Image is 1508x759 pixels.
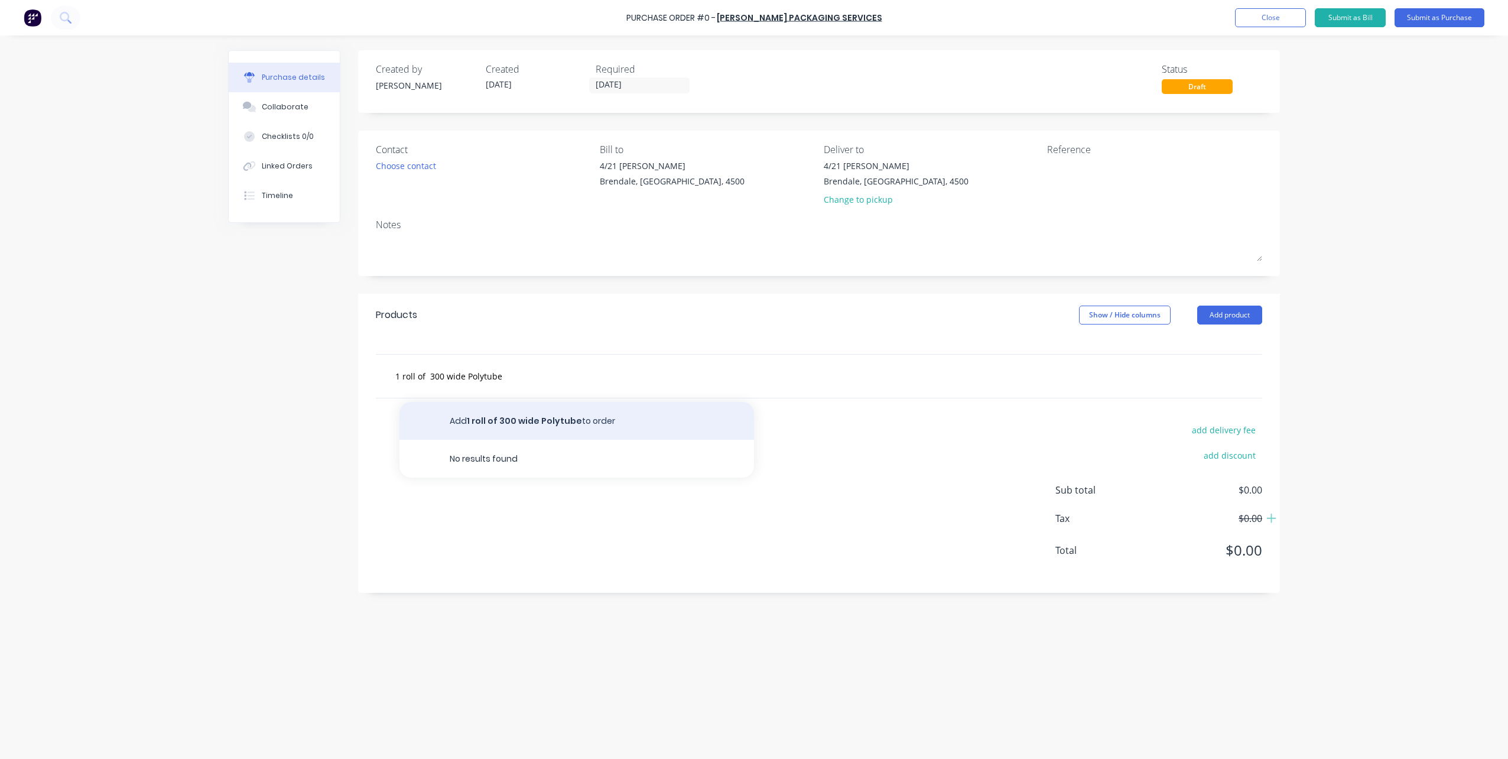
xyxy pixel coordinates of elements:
div: Brendale, [GEOGRAPHIC_DATA], 4500 [824,175,968,187]
div: Deliver to [824,142,1039,157]
button: add delivery fee [1185,422,1262,437]
span: Total [1055,543,1144,557]
div: Draft [1162,79,1233,94]
div: Created by [376,62,476,76]
button: Close [1235,8,1306,27]
div: [PERSON_NAME] [376,79,476,92]
img: Factory [24,9,41,27]
span: $0.00 [1144,511,1262,526]
div: Bill to [600,142,815,157]
a: [PERSON_NAME] Packaging Services [717,12,882,24]
button: add discount [1197,447,1262,463]
button: Add1 roll of 300 wide Polytubeto order [399,402,754,440]
button: Collaborate [229,92,340,122]
div: Contact [376,142,591,157]
div: Checklists 0/0 [262,131,314,142]
div: Status [1162,62,1262,76]
button: Purchase details [229,63,340,92]
button: Add product [1197,306,1262,325]
div: Reference [1047,142,1262,157]
div: Created [486,62,586,76]
div: Change to pickup [824,193,968,206]
button: Submit as Bill [1315,8,1386,27]
div: Choose contact [376,160,436,172]
span: $0.00 [1144,483,1262,497]
span: $0.00 [1144,540,1262,561]
div: Purchase Order #0 - [626,12,716,24]
button: Submit as Purchase [1395,8,1484,27]
div: Products [376,308,417,322]
div: Brendale, [GEOGRAPHIC_DATA], 4500 [600,175,745,187]
span: Tax [1055,511,1144,526]
button: Show / Hide columns [1079,306,1171,325]
div: 4/21 [PERSON_NAME] [600,160,745,172]
div: Timeline [262,190,293,201]
button: Timeline [229,181,340,210]
div: Required [596,62,696,76]
div: Purchase details [262,72,325,83]
div: Linked Orders [262,161,313,171]
input: Start typing to add a product... [395,364,631,388]
button: Linked Orders [229,151,340,181]
span: Sub total [1055,483,1144,497]
div: 4/21 [PERSON_NAME] [824,160,968,172]
button: Checklists 0/0 [229,122,340,151]
div: Notes [376,218,1262,232]
div: Collaborate [262,102,308,112]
